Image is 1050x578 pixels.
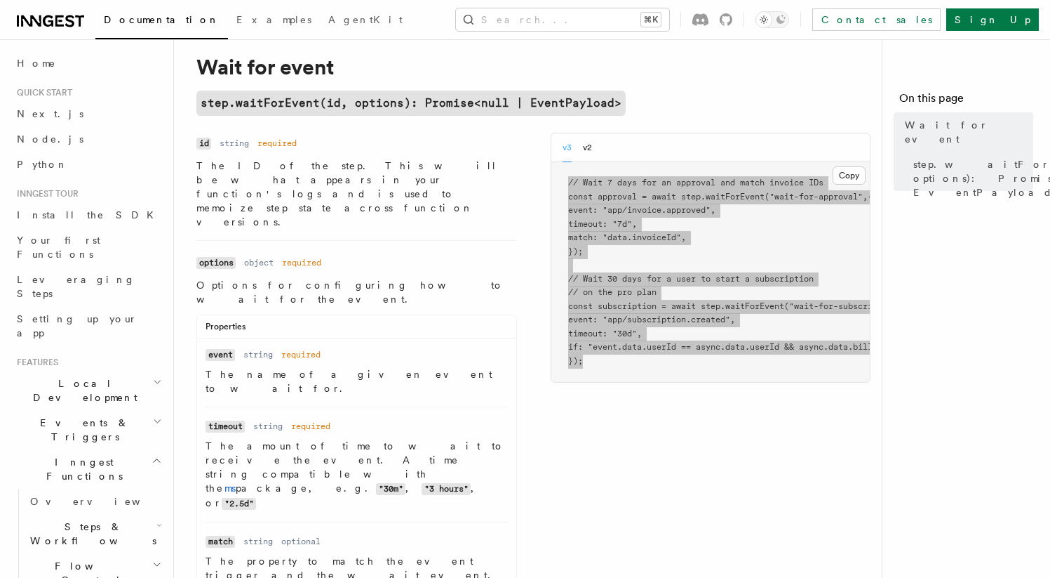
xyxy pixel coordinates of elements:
[104,14,220,25] span: Documentation
[17,133,83,145] span: Node.js
[281,536,321,547] dd: optional
[11,267,165,306] a: Leveraging Steps
[376,483,405,495] code: "30m"
[899,112,1033,152] a: Wait for event
[701,301,720,311] span: step
[755,11,789,28] button: Toggle dark mode
[868,192,873,202] span: {
[422,483,471,495] code: "3 hours"
[11,188,79,199] span: Inngest tour
[281,349,321,360] dd: required
[812,8,941,31] a: Contact sales
[568,247,583,256] span: });
[612,219,632,229] span: "7d"
[228,4,320,38] a: Examples
[220,138,249,149] dd: string
[196,159,517,229] p: The ID of the step. This will be what appears in your function's logs and is used to memoize step...
[730,315,735,324] span: ,
[253,421,283,432] dd: string
[769,192,863,202] span: "wait-for-approval"
[11,152,165,177] a: Python
[197,321,516,339] div: Properties
[196,138,211,150] code: id
[196,278,517,306] p: Options for configuring how to wait for the event.
[908,152,1033,205] a: step.waitForEvent(id, options): Promise<null | EventPayload>
[603,315,730,324] span: "app/subscription.created"
[598,192,637,202] span: approval
[95,4,228,39] a: Documentation
[206,421,245,433] code: timeout
[899,90,1033,112] h4: On this page
[568,329,603,339] span: timeout
[583,133,592,162] button: v2
[568,301,593,311] span: const
[236,14,311,25] span: Examples
[244,257,274,268] dd: object
[11,126,165,152] a: Node.js
[17,108,83,119] span: Next.js
[196,91,626,116] a: step.waitForEvent(id, options): Promise<null | EventPayload>
[711,205,715,215] span: ,
[612,329,637,339] span: "30d"
[563,133,572,162] button: v3
[17,274,135,299] span: Leveraging Steps
[652,192,676,202] span: await
[11,416,153,444] span: Events & Triggers
[603,205,711,215] span: "app/invoice.approved"
[603,219,607,229] span: :
[11,101,165,126] a: Next.js
[11,371,165,410] button: Local Development
[282,257,321,268] dd: required
[320,4,411,38] a: AgentKit
[568,356,583,366] span: });
[17,56,56,70] span: Home
[578,342,583,352] span: :
[593,232,598,242] span: :
[11,51,165,76] a: Home
[568,315,593,324] span: event
[206,439,508,511] p: The amount of time to wait to receive the event. A time string compatible with the package, e.g. ...
[206,536,235,548] code: match
[588,342,961,352] span: "event.data.userId == async.data.userId && async.data.billing_plan == 'pro'"
[568,178,823,188] span: // Wait 7 days for an approval and match invoice IDs
[603,232,681,242] span: "data.invoiceId"
[11,376,153,405] span: Local Development
[11,87,72,98] span: Quick start
[196,257,236,269] code: options
[637,329,642,339] span: ,
[905,118,1033,146] span: Wait for event
[681,232,686,242] span: ,
[568,219,603,229] span: timeout
[701,192,765,202] span: .waitForEvent
[243,349,273,360] dd: string
[456,8,669,31] button: Search...⌘K
[661,301,666,311] span: =
[765,192,769,202] span: (
[833,166,866,185] button: Copy
[946,8,1039,31] a: Sign Up
[206,349,235,361] code: event
[11,202,165,228] a: Install the SDK
[568,342,578,352] span: if
[720,301,784,311] span: .waitForEvent
[671,301,696,311] span: await
[11,449,165,489] button: Inngest Functions
[568,192,593,202] span: const
[196,54,758,79] h1: Wait for event
[863,192,868,202] span: ,
[789,301,902,311] span: "wait-for-subscription"
[641,13,661,27] kbd: ⌘K
[291,421,330,432] dd: required
[642,192,647,202] span: =
[568,287,657,297] span: // on the pro plan
[30,496,175,507] span: Overview
[593,205,598,215] span: :
[11,357,58,368] span: Features
[681,192,701,202] span: step
[568,205,593,215] span: event
[632,219,637,229] span: ,
[593,315,598,324] span: :
[243,536,273,547] dd: string
[224,482,236,494] a: ms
